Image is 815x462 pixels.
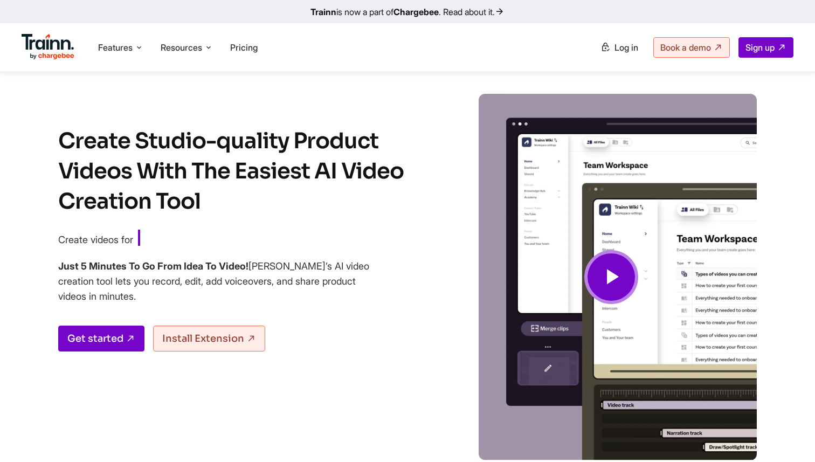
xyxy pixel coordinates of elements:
b: Just 5 Minutes To Go From Idea To Video! [58,260,248,272]
a: Get started [58,326,144,351]
iframe: Chat Widget [761,410,815,462]
img: Trainn Logo [22,34,74,60]
b: Trainn [310,6,336,17]
a: Book a demo [653,37,730,58]
span: Create videos for [58,234,133,245]
span: Sign up [745,42,775,53]
b: Chargebee [393,6,439,17]
a: Pricing [230,42,258,53]
img: Video creation | Trainn [466,94,757,460]
span: Customer Education [138,230,286,248]
h4: [PERSON_NAME]’s AI video creation tool lets you record, edit, add voiceovers, and share product v... [58,259,371,304]
span: Resources [161,42,202,53]
a: Install Extension [153,326,265,351]
span: Book a demo [660,42,711,53]
a: Sign up [738,37,793,58]
a: Log in [594,38,645,57]
span: Features [98,42,133,53]
span: Log in [614,42,638,53]
h1: Create Studio-quality Product Videos With The Easiest AI Video Creation Tool [58,126,425,217]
